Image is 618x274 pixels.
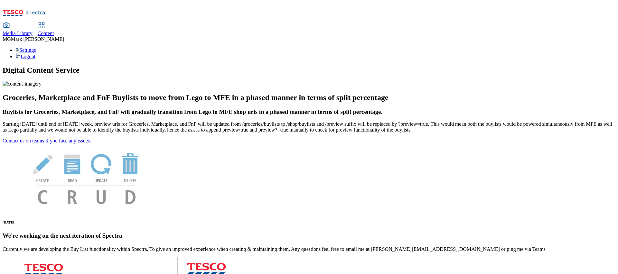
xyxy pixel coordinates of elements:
h3: Buylists for Groceries, Marketplace, and FnF will gradually transition from Lego to MFE shop urls... [3,108,615,115]
a: Content [38,23,54,36]
a: Contact us on teams if you face any issues. [3,138,91,143]
span: Content [38,31,54,36]
img: News Image [3,144,170,211]
h1: Digital Content Service [3,66,615,75]
span: Media Library [3,31,33,36]
a: Settings [15,47,36,53]
span: MG [3,36,11,42]
p: Currently we are developing the Buy List functionality within Spectra. To give an improved experi... [3,246,615,252]
p: Starting [DATE] until end of [DATE] week, preview urls for Groceries, Marketplace, and FnF will b... [3,121,615,133]
a: Media Library [3,23,33,36]
h2: Groceries, Marketplace and FnF Buylists to move from Lego to MFE in a phased manner in terms of s... [3,93,615,102]
h6: [DATE] [3,220,615,224]
a: Logout [15,54,35,59]
h3: We're working on the next iteration of Spectra [3,232,615,239]
span: Mark [PERSON_NAME] [11,36,64,42]
img: content-imagery [3,81,42,87]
